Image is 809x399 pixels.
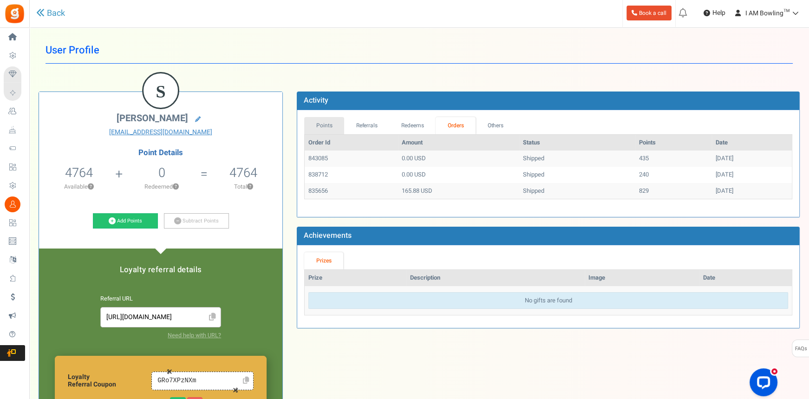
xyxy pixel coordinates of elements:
[716,154,788,163] div: [DATE]
[795,340,807,358] span: FAQs
[700,6,729,20] a: Help
[519,167,635,183] td: Shipped
[100,296,221,302] h6: Referral URL
[65,164,93,182] span: 4764
[344,117,390,134] a: Referrals
[46,37,793,64] h1: User Profile
[88,184,94,190] button: ?
[398,135,519,151] th: Amount
[304,95,328,106] b: Activity
[390,117,436,134] a: Redeems
[398,167,519,183] td: 0.00 USD
[436,117,476,134] a: Orders
[305,270,406,286] th: Prize
[4,3,25,24] img: Gratisfaction
[699,270,792,286] th: Date
[168,331,221,340] a: Need help with URL?
[229,166,257,180] h5: 4764
[39,149,282,157] h4: Point Details
[239,373,252,388] a: Click to Copy
[305,135,398,151] th: Order Id
[626,6,672,20] a: Book a call
[710,8,725,18] span: Help
[519,183,635,199] td: Shipped
[205,309,220,326] span: Click to Copy
[173,184,179,190] button: ?
[247,184,253,190] button: ?
[305,150,398,167] td: 843085
[117,111,188,125] span: [PERSON_NAME]
[46,128,275,137] a: [EMAIL_ADDRESS][DOMAIN_NAME]
[635,183,712,199] td: 829
[519,135,635,151] th: Status
[585,270,699,286] th: Image
[398,183,519,199] td: 165.88 USD
[44,183,115,191] p: Available
[93,213,158,229] a: Add Points
[209,183,278,191] p: Total
[716,187,788,196] div: [DATE]
[304,252,343,269] a: Prizes
[716,170,788,179] div: [DATE]
[164,213,229,229] a: Subtract Points
[745,8,789,18] span: I AM Bowling™
[144,73,178,110] figcaption: S
[406,270,585,286] th: Description
[68,373,151,388] h6: Loyalty Referral Coupon
[476,117,515,134] a: Others
[635,150,712,167] td: 435
[398,150,519,167] td: 0.00 USD
[519,150,635,167] td: Shipped
[305,183,398,199] td: 835656
[305,167,398,183] td: 838712
[635,135,712,151] th: Points
[124,183,200,191] p: Redeemed
[48,266,273,274] h5: Loyalty referral details
[158,166,165,180] h5: 0
[304,117,344,134] a: Points
[635,167,712,183] td: 240
[308,292,788,309] div: No gifts are found
[712,135,792,151] th: Date
[304,230,352,241] b: Achievements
